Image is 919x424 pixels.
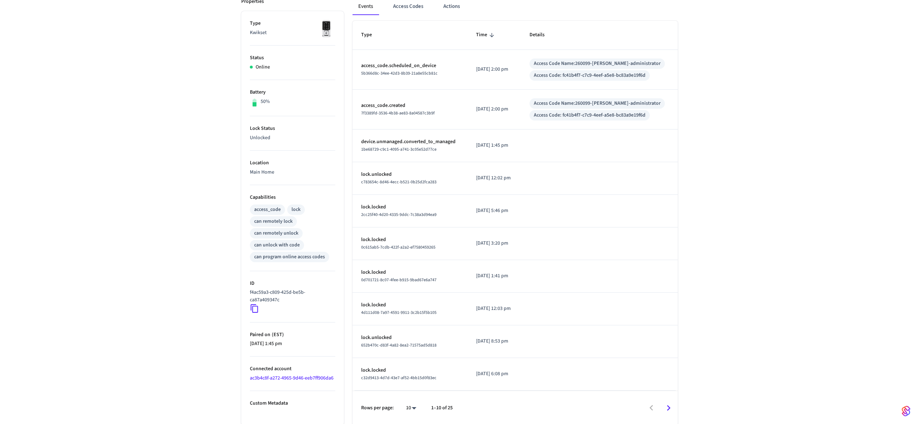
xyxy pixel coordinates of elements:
button: Go to next page [660,400,677,416]
p: [DATE] 6:08 pm [476,370,512,378]
span: ( EST ) [270,331,284,338]
p: access_code.created [361,102,459,109]
a: ac3b4c8f-a272-4965-9d46-eeb7ff906da6 [250,374,333,382]
img: SeamLogoGradient.69752ec5.svg [902,405,910,417]
p: Main Home [250,169,335,176]
table: sticky table [353,21,678,390]
span: Details [530,29,554,41]
p: [DATE] 5:46 pm [476,207,512,215]
span: 7f3389fd-3536-4b38-ae83-8a04587c3b9f [361,110,435,116]
span: Time [476,29,496,41]
p: lock.locked [361,203,459,211]
p: Kwikset [250,29,335,37]
span: 0d701721-8c07-4fee-b915-9bad67e6a747 [361,277,437,283]
img: Kwikset Halo Touchscreen Wifi Enabled Smart Lock, Polished Chrome, Front [317,20,335,38]
span: 4d111d08-7a97-4591-9911-3c2b15f5b105 [361,310,437,316]
p: ID [250,280,335,287]
div: Access Code Name: 260099-[PERSON_NAME]-administrator [534,100,661,107]
p: Online [256,63,270,71]
span: c32d9413-4d7d-43e7-af52-4bb15d0f83ec [361,375,437,381]
div: Access Code: fc41b4f7-c7c9-4eef-a5e8-bc83a9e19f6d [534,72,645,79]
div: 10 [402,403,420,413]
span: c783654c-8d46-4ecc-b521-0b25d2fca283 [361,179,437,185]
p: Capabilities [250,194,335,201]
p: [DATE] 2:00 pm [476,66,512,73]
p: lock.locked [361,236,459,244]
p: 1–10 of 25 [431,404,453,412]
div: can program online access codes [254,253,325,261]
div: Access Code Name: 260099-[PERSON_NAME]-administrator [534,60,661,67]
div: Access Code: fc41b4f7-c7c9-4eef-a5e8-bc83a9e19f6d [534,112,645,119]
span: 2cc25f40-4d20-4335-9ddc-7c38a3d94ea9 [361,212,437,218]
p: [DATE] 12:03 pm [476,305,512,312]
p: [DATE] 8:53 pm [476,338,512,345]
p: Custom Metadata [250,400,335,407]
p: 50% [261,98,270,105]
span: Type [361,29,381,41]
span: 652b470c-d83f-4a82-8ea2-71575ad5d818 [361,342,437,348]
p: lock.locked [361,269,459,276]
p: Type [250,20,335,27]
span: 0c615ab5-7cdb-422f-a2a2-ef7580459265 [361,244,435,250]
div: access_code [254,206,281,213]
p: lock.locked [361,367,459,374]
p: [DATE] 12:02 pm [476,174,512,182]
p: Location [250,159,335,167]
div: lock [291,206,300,213]
p: device.unmanaged.converted_to_managed [361,138,459,146]
p: lock.locked [361,301,459,309]
p: [DATE] 1:41 pm [476,272,512,280]
p: Paired on [250,331,335,339]
div: can remotely unlock [254,230,298,237]
p: [DATE] 3:20 pm [476,240,512,247]
span: 5b366d8c-34ee-42d3-8b39-21a8e55cb81c [361,70,438,76]
p: [DATE] 2:00 pm [476,105,512,113]
div: can unlock with code [254,241,300,249]
span: 1be68729-c9c1-4095-a741-3c05e52d77ce [361,146,437,152]
p: [DATE] 1:45 pm [476,142,512,149]
p: Lock Status [250,125,335,132]
p: Unlocked [250,134,335,142]
p: Rows per page: [361,404,394,412]
p: Connected account [250,365,335,373]
p: access_code.scheduled_on_device [361,62,459,70]
p: lock.unlocked [361,171,459,178]
p: lock.unlocked [361,334,459,341]
p: Status [250,54,335,62]
p: Battery [250,89,335,96]
p: [DATE] 1:45 pm [250,340,335,348]
div: can remotely lock [254,218,293,225]
p: f4ac59a3-c809-425d-be5b-ca87a409347c [250,289,332,304]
